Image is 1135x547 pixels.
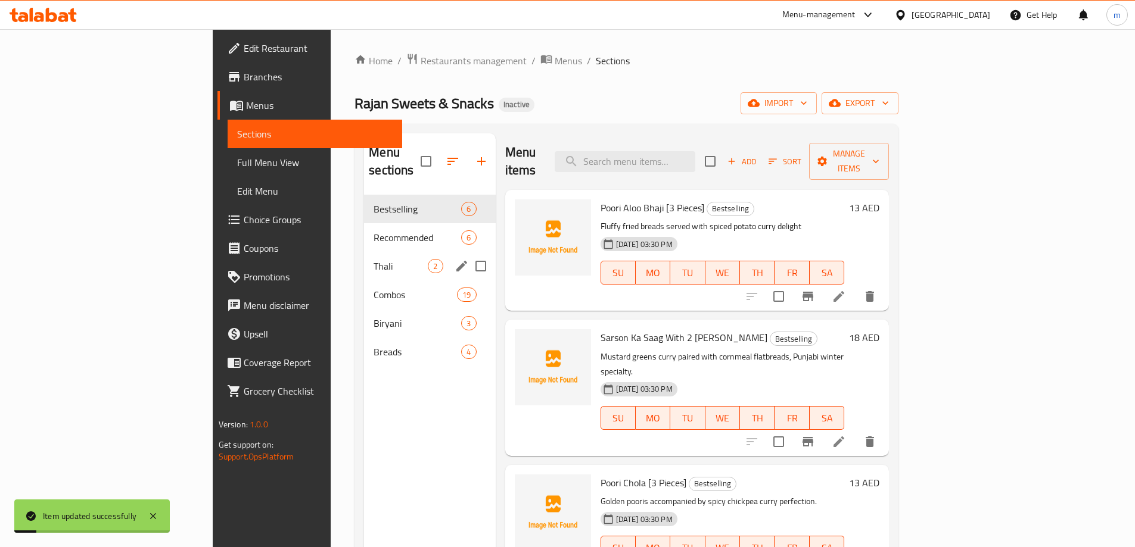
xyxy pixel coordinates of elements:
[244,298,393,312] span: Menu disclaimer
[374,316,461,330] div: Biryani
[779,264,804,282] span: FR
[457,287,476,302] div: items
[364,223,495,252] div: Recommended6
[237,184,393,198] span: Edit Menu
[244,70,393,84] span: Branches
[244,327,393,341] span: Upsell
[810,261,844,285] button: SA
[640,410,666,427] span: MO
[364,337,495,366] div: Breads4
[237,127,393,141] span: Sections
[636,261,670,285] button: MO
[421,54,527,68] span: Restaurants management
[745,410,770,427] span: TH
[217,34,402,62] a: Edit Restaurant
[505,143,541,179] h2: Menu items
[819,146,879,176] span: Manage items
[355,90,494,117] span: Rajan Sweets & Snacks
[374,202,461,216] span: Bestselling
[499,98,534,112] div: Inactive
[814,410,839,427] span: SA
[849,474,879,491] h6: 13 AED
[244,241,393,255] span: Coupons
[228,148,402,177] a: Full Menu View
[461,316,476,330] div: items
[611,239,677,250] span: [DATE] 03:30 PM
[461,202,476,216] div: items
[601,406,636,430] button: SU
[462,318,475,329] span: 3
[587,54,591,68] li: /
[822,92,898,114] button: export
[462,232,475,243] span: 6
[849,199,879,216] h6: 13 AED
[809,143,889,180] button: Manage items
[770,332,817,346] div: Bestselling
[750,96,807,111] span: import
[611,383,677,395] span: [DATE] 03:30 PM
[745,264,770,282] span: TH
[601,494,845,509] p: Golden pooris accompanied by spicy chickpea curry perfection.
[364,195,495,223] div: Bestselling6
[219,449,294,464] a: Support.OpsPlatform
[769,155,801,168] span: Sort
[705,406,740,430] button: WE
[219,437,273,452] span: Get support on:
[219,417,248,432] span: Version:
[601,474,686,492] span: Poori Chola [3 Pieces]
[217,234,402,262] a: Coupons
[775,406,809,430] button: FR
[462,346,475,358] span: 4
[364,280,495,309] div: Combos19
[531,54,536,68] li: /
[499,99,534,110] span: Inactive
[710,264,735,282] span: WE
[461,230,476,245] div: items
[810,406,844,430] button: SA
[374,230,461,245] div: Recommended
[766,152,804,171] button: Sort
[636,406,670,430] button: MO
[849,329,879,346] h6: 18 AED
[670,406,705,430] button: TU
[364,309,495,337] div: Biryani3
[606,264,631,282] span: SU
[244,270,393,284] span: Promotions
[217,320,402,348] a: Upsell
[374,287,457,302] div: Combos
[217,205,402,234] a: Choice Groups
[606,410,631,427] span: SU
[364,252,495,280] div: Thali2edit
[611,514,677,525] span: [DATE] 03:30 PM
[540,53,582,68] a: Menus
[640,264,666,282] span: MO
[428,259,443,273] div: items
[244,41,393,55] span: Edit Restaurant
[244,212,393,227] span: Choice Groups
[596,54,630,68] span: Sections
[555,151,695,172] input: search
[250,417,268,432] span: 1.0.0
[228,120,402,148] a: Sections
[766,429,791,454] span: Select to update
[601,349,845,379] p: Mustard greens curry paired with cornmeal flatbreads, Punjabi winter specialty.
[428,261,442,272] span: 2
[707,202,754,216] div: Bestselling
[601,199,704,217] span: Poori Aloo Bhaji [3 Pieces]
[413,149,439,174] span: Select all sections
[217,91,402,120] a: Menus
[698,149,723,174] span: Select section
[740,406,775,430] button: TH
[461,345,476,359] div: items
[675,410,700,427] span: TU
[601,329,767,346] span: Sarson Ka Saag With 2 [PERSON_NAME]
[779,410,804,427] span: FR
[217,377,402,405] a: Grocery Checklist
[689,477,736,490] span: Bestselling
[244,384,393,398] span: Grocery Checklist
[814,264,839,282] span: SA
[217,62,402,91] a: Branches
[670,261,705,285] button: TU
